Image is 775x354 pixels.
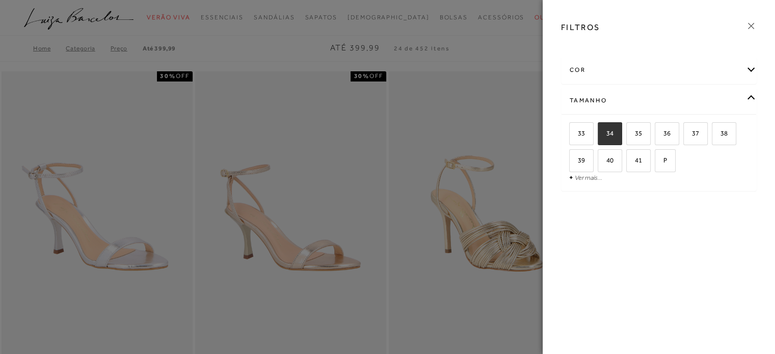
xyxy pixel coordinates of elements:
[562,87,756,114] div: Tamanho
[570,156,585,164] span: 39
[561,21,600,33] h3: FILTROS
[570,129,585,137] span: 33
[625,130,635,140] input: 35
[569,173,573,181] span: +
[599,156,613,164] span: 40
[684,129,699,137] span: 37
[575,174,602,181] a: Ver mais...
[656,129,671,137] span: 36
[562,57,756,84] div: cor
[599,129,613,137] span: 34
[568,157,578,167] input: 39
[627,129,642,137] span: 35
[596,130,606,140] input: 34
[625,157,635,167] input: 41
[713,129,728,137] span: 38
[568,130,578,140] input: 33
[710,130,720,140] input: 38
[596,157,606,167] input: 40
[653,130,663,140] input: 36
[656,156,667,164] span: P
[653,157,663,167] input: P
[627,156,642,164] span: 41
[682,130,692,140] input: 37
